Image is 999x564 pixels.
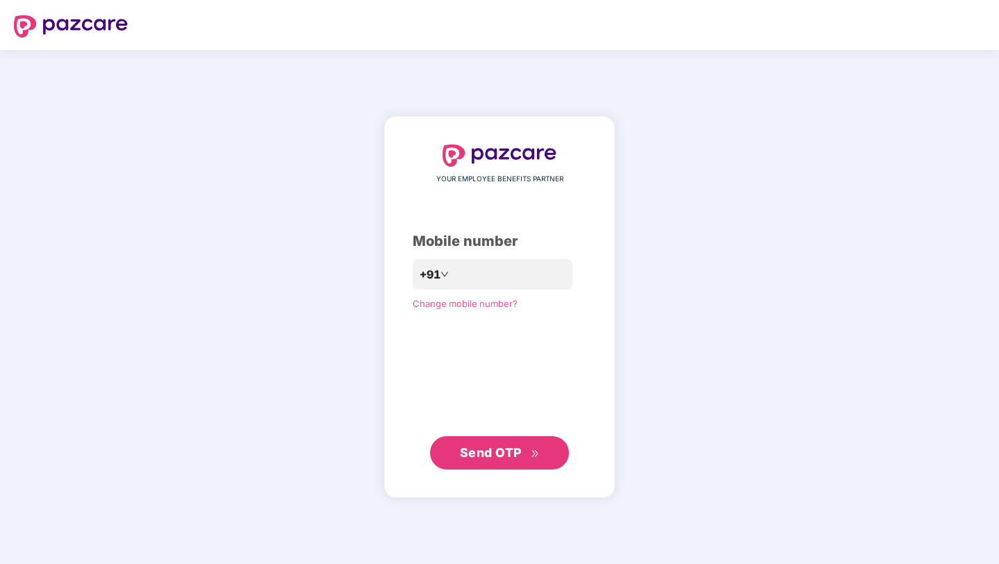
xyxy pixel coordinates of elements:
[413,231,586,252] div: Mobile number
[430,436,569,470] button: Send OTPdouble-right
[440,270,449,279] span: down
[420,266,440,283] span: +91
[14,15,128,38] img: logo
[460,445,522,460] span: Send OTP
[436,174,563,185] span: YOUR EMPLOYEE BENEFITS PARTNER
[443,144,556,167] img: logo
[413,298,518,309] a: Change mobile number?
[531,449,540,458] span: double-right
